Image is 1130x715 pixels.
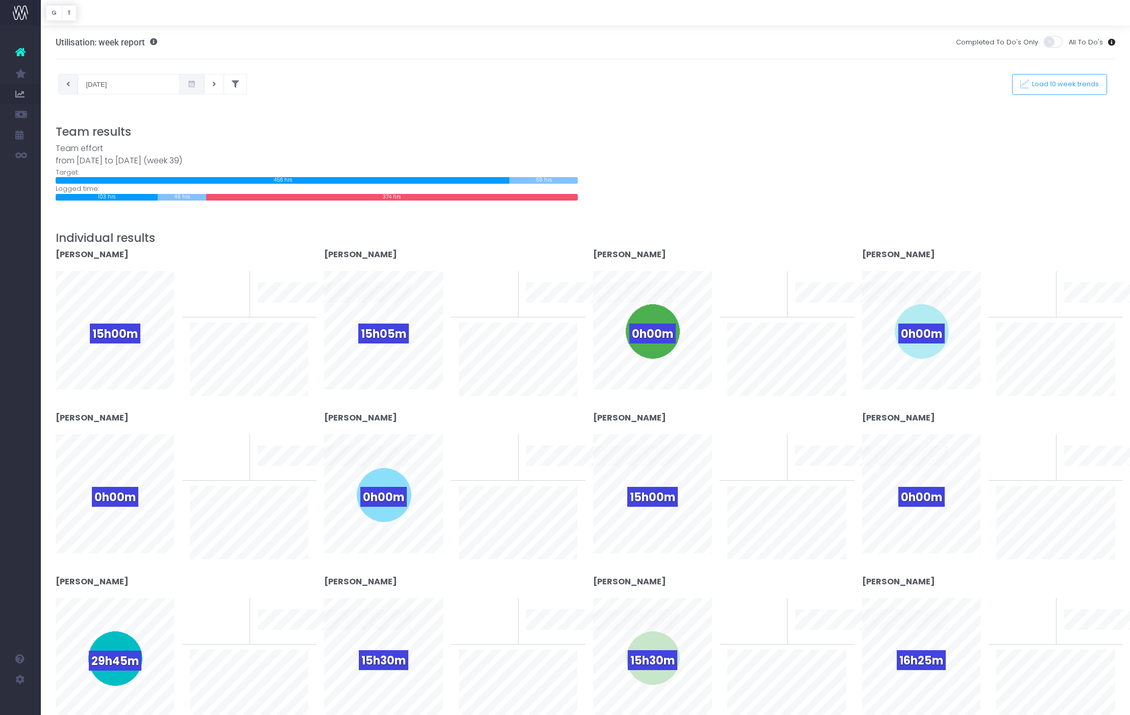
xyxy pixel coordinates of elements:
[526,305,572,315] span: 10 week trend
[324,249,397,260] strong: [PERSON_NAME]
[494,434,510,451] span: 0%
[509,177,578,184] div: 69 hrs
[56,142,578,167] div: Team effort from [DATE] to [DATE] (week 39)
[89,651,141,671] span: 29h45m
[56,231,1116,245] h3: Individual results
[225,598,242,615] span: 0%
[56,37,157,47] h3: Utilisation: week report
[763,271,779,288] span: 0%
[862,249,935,260] strong: [PERSON_NAME]
[1031,271,1048,288] span: 0%
[996,615,1038,625] span: To last week
[1069,37,1103,47] span: All To Do's
[593,576,666,587] strong: [PERSON_NAME]
[1064,469,1110,479] span: 10 week trend
[1031,598,1048,615] span: 0%
[225,434,242,451] span: 0%
[763,434,779,451] span: 0%
[258,469,304,479] span: 10 week trend
[258,305,304,315] span: 10 week trend
[763,598,779,615] span: 0%
[56,177,510,184] div: 456 hrs
[1012,74,1107,95] button: Load 10 week trends
[862,576,935,587] strong: [PERSON_NAME]
[593,249,666,260] strong: [PERSON_NAME]
[526,632,572,643] span: 10 week trend
[494,598,510,615] span: 0%
[225,271,242,288] span: 0%
[358,324,409,343] span: 15h05m
[56,249,129,260] strong: [PERSON_NAME]
[898,487,945,507] span: 0h00m
[593,412,666,424] strong: [PERSON_NAME]
[795,305,841,315] span: 10 week trend
[56,125,1116,139] h3: Team results
[727,452,769,462] span: To last week
[526,469,572,479] span: 10 week trend
[1031,434,1048,451] span: 0%
[206,194,578,201] div: 374 hrs
[897,650,946,670] span: 16h25m
[190,452,232,462] span: To last week
[324,412,397,424] strong: [PERSON_NAME]
[627,487,678,507] span: 15h00m
[46,5,62,21] button: G
[92,487,138,507] span: 0h00m
[459,452,501,462] span: To last week
[996,452,1038,462] span: To last week
[360,487,407,507] span: 0h00m
[56,412,129,424] strong: [PERSON_NAME]
[48,142,585,201] div: Target: Logged time:
[795,469,841,479] span: 10 week trend
[62,5,77,21] button: T
[1064,632,1110,643] span: 10 week trend
[324,576,397,587] strong: [PERSON_NAME]
[90,324,140,343] span: 15h00m
[956,37,1038,47] span: Completed To Do's Only
[158,194,206,201] div: 49 hrs
[996,288,1038,298] span: To last week
[46,5,77,21] div: Vertical button group
[190,615,232,625] span: To last week
[190,288,232,298] span: To last week
[795,632,841,643] span: 10 week trend
[727,288,769,298] span: To last week
[628,650,677,670] span: 15h30m
[494,271,510,288] span: 0%
[629,324,676,343] span: 0h00m
[459,288,501,298] span: To last week
[1029,80,1099,89] span: Load 10 week trends
[56,576,129,587] strong: [PERSON_NAME]
[459,615,501,625] span: To last week
[13,695,28,710] img: images/default_profile_image.png
[898,324,945,343] span: 0h00m
[862,412,935,424] strong: [PERSON_NAME]
[258,632,304,643] span: 10 week trend
[56,194,158,201] div: 103 hrs
[359,650,408,670] span: 15h30m
[1064,305,1110,315] span: 10 week trend
[727,615,769,625] span: To last week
